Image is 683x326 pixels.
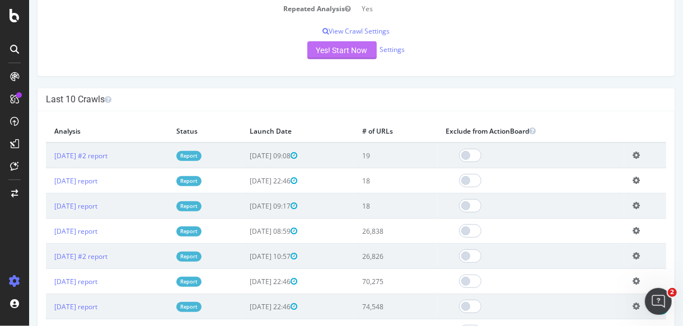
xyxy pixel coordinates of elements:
td: 19 [325,143,408,168]
a: [DATE] report [25,201,68,211]
a: Report [147,226,172,236]
button: Yes! Start Now [278,41,348,59]
td: 18 [325,168,408,193]
span: 2 [668,288,677,297]
td: 26,826 [325,244,408,269]
td: Repeated Analysis [17,2,327,15]
span: [DATE] 22:46 [221,277,269,286]
th: Status [139,120,212,143]
a: [DATE] report [25,226,68,236]
span: [DATE] 10:57 [221,252,269,261]
span: [DATE] 09:08 [221,151,269,160]
td: Yes [327,2,637,15]
span: [DATE] 22:46 [221,302,269,311]
a: Report [147,302,172,311]
h4: Last 10 Crawls [17,94,637,105]
td: 74,548 [325,294,408,319]
th: Analysis [17,120,139,143]
p: View Crawl Settings [17,26,637,36]
th: Launch Date [213,120,325,143]
td: 70,275 [325,269,408,294]
a: [DATE] report [25,302,68,311]
iframe: Intercom live chat [645,288,672,315]
th: # of URLs [325,120,408,143]
a: Report [147,176,172,186]
a: Report [147,151,172,160]
th: Exclude from ActionBoard [408,120,595,143]
td: 26,838 [325,219,408,244]
span: [DATE] 22:46 [221,176,269,186]
a: [DATE] report [25,176,68,186]
a: Settings [351,45,376,55]
a: [DATE] #2 report [25,151,78,160]
span: [DATE] 08:59 [221,226,269,236]
td: 18 [325,193,408,219]
a: Report [147,201,172,211]
a: Report [147,277,172,286]
a: Report [147,252,172,261]
a: [DATE] #2 report [25,252,78,261]
span: [DATE] 09:17 [221,201,269,211]
a: [DATE] report [25,277,68,286]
